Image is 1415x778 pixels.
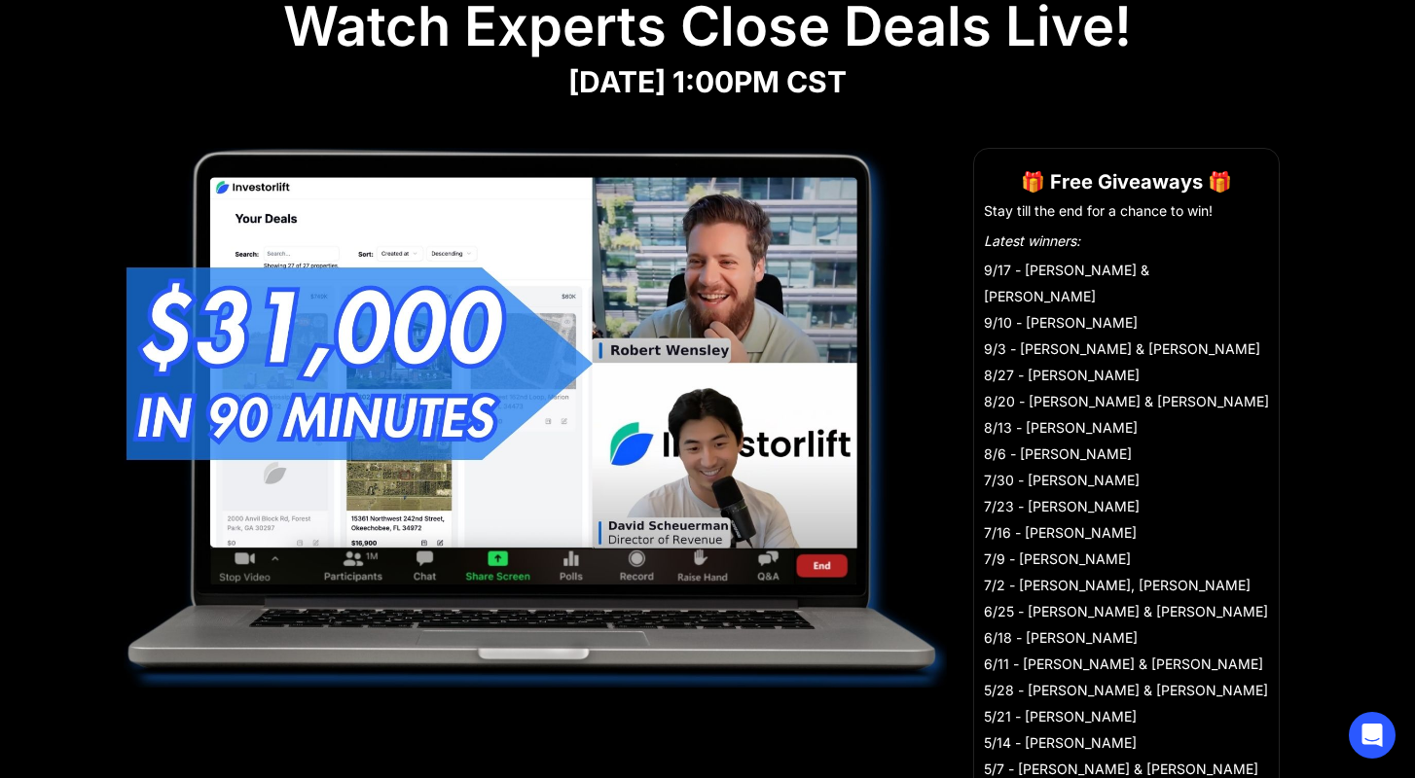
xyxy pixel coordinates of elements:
strong: 🎁 Free Giveaways 🎁 [1021,170,1232,194]
li: Stay till the end for a chance to win! [984,201,1269,221]
div: Open Intercom Messenger [1349,712,1396,759]
em: Latest winners: [984,232,1080,249]
strong: [DATE] 1:00PM CST [568,64,847,99]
